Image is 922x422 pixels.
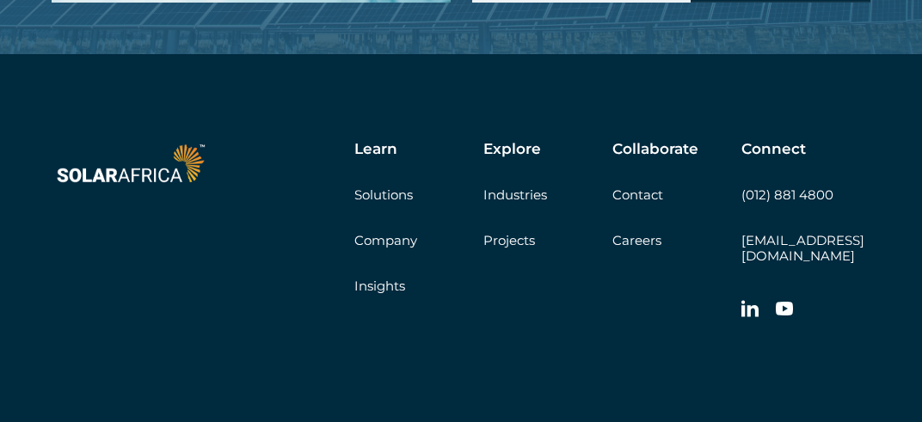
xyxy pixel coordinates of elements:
a: Careers [612,232,661,248]
a: [EMAIL_ADDRESS][DOMAIN_NAME] [741,232,864,264]
a: Contact [612,187,663,203]
a: Solutions [354,187,413,203]
a: Insights [354,278,405,294]
h5: Explore [483,140,541,157]
a: (012) 881 4800 [741,187,833,203]
h5: Learn [354,140,397,157]
a: Company [354,232,417,248]
a: Industries [483,187,547,203]
a: Projects [483,232,535,248]
h5: Connect [741,140,806,157]
h5: Collaborate [612,140,698,157]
